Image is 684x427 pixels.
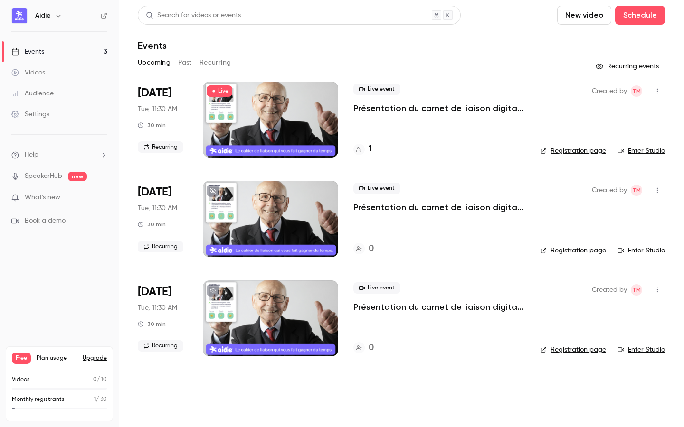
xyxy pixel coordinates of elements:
[94,395,107,404] p: / 30
[540,345,606,354] a: Registration page
[540,146,606,156] a: Registration page
[12,395,65,404] p: Monthly registrants
[353,342,374,354] a: 0
[592,284,627,296] span: Created by
[617,246,665,255] a: Enter Studio
[138,221,166,228] div: 30 min
[146,10,241,20] div: Search for videos or events
[138,85,171,101] span: [DATE]
[138,280,188,356] div: Oct 7 Tue, 11:30 AM (Europe/Paris)
[138,40,167,51] h1: Events
[138,82,188,158] div: Sep 9 Tue, 11:30 AM (Europe/Paris)
[632,85,641,97] span: TM
[25,216,66,226] span: Book a demo
[138,104,177,114] span: Tue, 11:30 AM
[138,340,183,352] span: Recurring
[631,284,642,296] span: Théo Masini
[94,397,96,402] span: 1
[353,102,525,114] a: Présentation du carnet de liaison digital Aidie
[353,183,400,194] span: Live event
[37,354,77,362] span: Plan usage
[11,89,54,98] div: Audience
[25,171,62,181] a: SpeakerHub
[93,377,97,382] span: 0
[353,242,374,255] a: 0
[369,242,374,255] h4: 0
[178,55,192,70] button: Past
[353,202,525,213] a: Présentation du carnet de liaison digital Aidie
[25,150,38,160] span: Help
[591,59,665,74] button: Recurring events
[12,375,30,384] p: Videos
[138,185,171,200] span: [DATE]
[617,146,665,156] a: Enter Studio
[138,241,183,252] span: Recurring
[68,172,87,181] span: new
[631,185,642,196] span: Théo Masini
[592,85,627,97] span: Created by
[11,68,45,77] div: Videos
[83,354,107,362] button: Upgrade
[138,303,177,313] span: Tue, 11:30 AM
[632,185,641,196] span: TM
[540,246,606,255] a: Registration page
[12,353,31,364] span: Free
[11,110,49,119] div: Settings
[35,11,51,20] h6: Aidie
[369,342,374,354] h4: 0
[138,181,188,257] div: Sep 23 Tue, 11:30 AM (Europe/Paris)
[353,301,525,313] a: Présentation du carnet de liaison digital Aidie
[25,193,60,203] span: What's new
[93,375,107,384] p: / 10
[632,284,641,296] span: TM
[11,150,107,160] li: help-dropdown-opener
[138,121,166,129] div: 30 min
[207,85,232,97] span: Live
[11,47,44,56] div: Events
[138,141,183,153] span: Recurring
[138,204,177,213] span: Tue, 11:30 AM
[353,282,400,294] span: Live event
[631,85,642,97] span: Théo Masini
[199,55,231,70] button: Recurring
[138,284,171,299] span: [DATE]
[353,84,400,95] span: Live event
[138,55,171,70] button: Upcoming
[12,8,27,23] img: Aidie
[615,6,665,25] button: Schedule
[353,143,372,156] a: 1
[592,185,627,196] span: Created by
[617,345,665,354] a: Enter Studio
[138,320,166,328] div: 30 min
[369,143,372,156] h4: 1
[557,6,611,25] button: New video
